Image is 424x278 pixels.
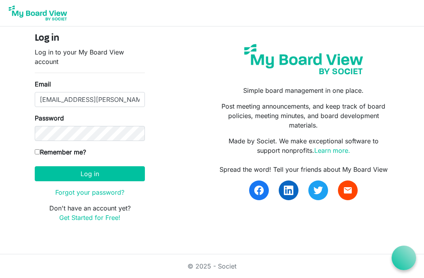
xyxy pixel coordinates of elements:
a: email [338,180,358,200]
img: facebook.svg [254,186,264,195]
p: Don't have an account yet? [35,203,145,222]
label: Remember me? [35,147,86,157]
img: twitter.svg [313,186,323,195]
p: Simple board management in one place. [218,86,389,95]
img: linkedin.svg [284,186,293,195]
button: Log in [35,166,145,181]
img: my-board-view-societ.svg [239,39,368,79]
h4: Log in [35,33,145,44]
a: © 2025 - Societ [188,262,236,270]
span: email [343,186,353,195]
p: Post meeting announcements, and keep track of board policies, meeting minutes, and board developm... [218,101,389,130]
div: Spread the word! Tell your friends about My Board View [218,165,389,174]
img: My Board View Logo [6,3,69,23]
a: Learn more. [314,147,350,154]
a: Forgot your password? [55,188,124,196]
a: Get Started for Free! [59,214,120,222]
input: Remember me? [35,149,40,154]
p: Made by Societ. We make exceptional software to support nonprofits. [218,136,389,155]
label: Email [35,79,51,89]
label: Password [35,113,64,123]
p: Log in to your My Board View account [35,47,145,66]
